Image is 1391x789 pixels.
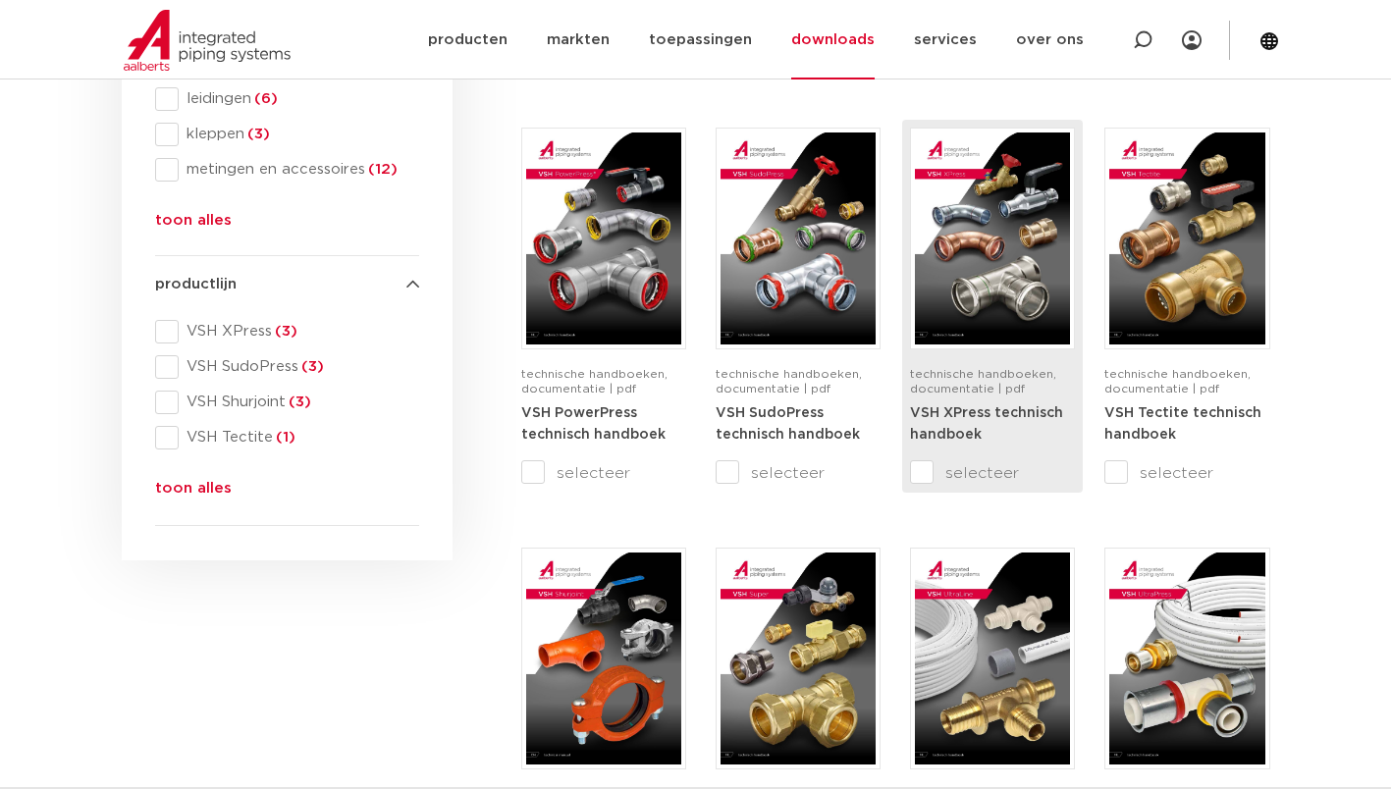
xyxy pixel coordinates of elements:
a: VSH SudoPress technisch handboek [716,405,860,442]
span: VSH SudoPress [179,357,419,377]
div: VSH Tectite(1) [155,426,419,449]
span: (3) [298,359,324,374]
span: (1) [273,430,295,445]
img: VSH-PowerPress_A4TM_5008817_2024_3.1_NL-pdf.jpg [526,132,681,344]
div: kleppen(3) [155,123,419,146]
span: leidingen [179,89,419,109]
span: VSH Shurjoint [179,393,419,412]
label: selecteer [1104,461,1269,485]
span: (12) [365,162,398,177]
img: VSH-SudoPress_A4TM_5001604-2023-3.0_NL-pdf.jpg [721,132,876,344]
span: metingen en accessoires [179,160,419,180]
img: VSH-Super_A4TM_5007411-2022-2.1_NL-1-pdf.jpg [721,552,876,764]
strong: VSH Tectite technisch handboek [1104,406,1261,442]
button: toon alles [155,477,232,508]
h4: productlijn [155,273,419,296]
span: (3) [244,127,270,141]
span: technische handboeken, documentatie | pdf [716,368,862,394]
span: VSH Tectite [179,428,419,447]
label: selecteer [910,461,1075,485]
div: metingen en accessoires(12) [155,158,419,182]
span: kleppen [179,125,419,144]
div: VSH SudoPress(3) [155,355,419,379]
img: VSH-Tectite_A4TM_5009376-2024-2.0_NL-pdf.jpg [1109,132,1264,344]
strong: VSH SudoPress technisch handboek [716,406,860,442]
div: VSH XPress(3) [155,320,419,343]
label: selecteer [521,461,686,485]
label: selecteer [716,461,881,485]
a: VSH Tectite technisch handboek [1104,405,1261,442]
img: VSH-UltraPress_A4TM_5008751_2025_3.0_NL-pdf.jpg [1109,552,1264,764]
img: VSH-XPress_A4TM_5008762_2025_4.1_NL-pdf.jpg [915,132,1070,344]
span: technische handboeken, documentatie | pdf [1104,368,1251,394]
span: (3) [272,324,297,339]
span: technische handboeken, documentatie | pdf [521,368,668,394]
button: toon alles [155,209,232,240]
div: VSH Shurjoint(3) [155,391,419,414]
strong: VSH XPress technisch handboek [910,406,1063,442]
span: (6) [251,91,278,106]
img: VSH-UltraLine_A4TM_5010216_2022_1.0_NL-pdf.jpg [915,552,1070,764]
img: VSH-Shurjoint_A4TM_5008731_2024_3.0_EN-pdf.jpg [526,552,681,764]
a: VSH XPress technisch handboek [910,405,1063,442]
span: (3) [286,394,311,409]
strong: VSH PowerPress technisch handboek [521,406,666,442]
span: VSH XPress [179,322,419,342]
span: technische handboeken, documentatie | pdf [910,368,1056,394]
div: leidingen(6) [155,87,419,111]
a: VSH PowerPress technisch handboek [521,405,666,442]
